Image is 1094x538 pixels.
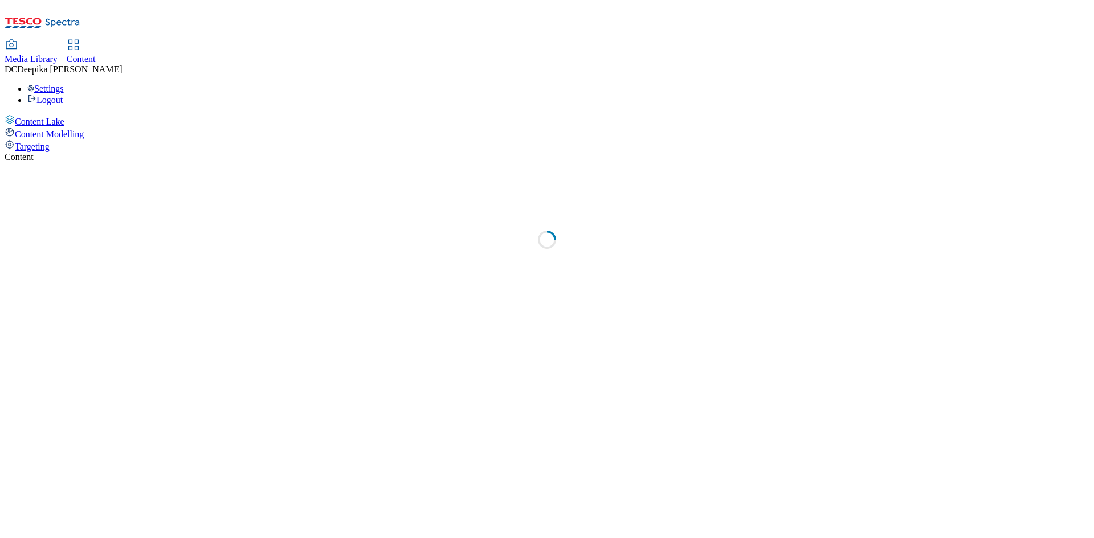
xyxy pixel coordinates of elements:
div: Content [5,152,1089,162]
a: Content [67,40,96,64]
span: DC [5,64,17,74]
a: Content Modelling [5,127,1089,139]
span: Content Modelling [15,129,84,139]
span: Content Lake [15,117,64,126]
span: Content [67,54,96,64]
a: Settings [27,84,64,93]
a: Content Lake [5,114,1089,127]
span: Media Library [5,54,58,64]
a: Logout [27,95,63,105]
span: Targeting [15,142,50,151]
span: Deepika [PERSON_NAME] [17,64,122,74]
a: Media Library [5,40,58,64]
a: Targeting [5,139,1089,152]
